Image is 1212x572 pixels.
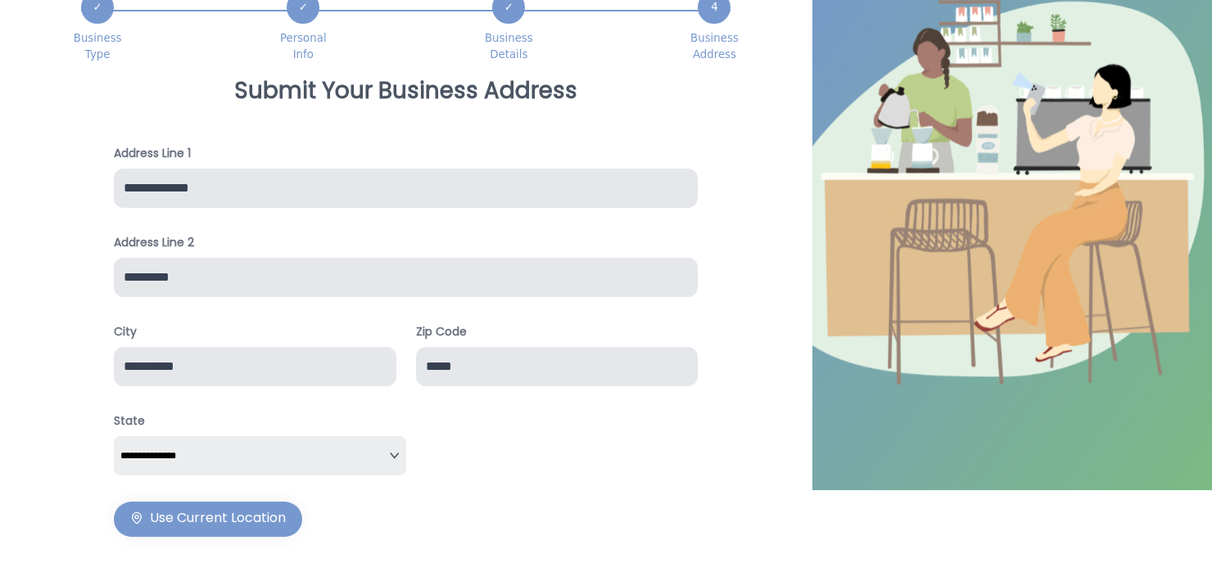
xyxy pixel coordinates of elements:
[690,30,739,63] span: Business Address
[234,76,577,106] h3: Submit Your Business Address
[130,508,286,528] span: Use Current Location
[416,323,467,340] h4: Zip Code
[74,30,122,63] span: Business Type
[114,323,396,340] h4: City
[114,412,406,430] h4: State
[114,234,698,251] h4: Address Line 2
[485,30,533,63] span: Business Details
[114,145,698,162] h4: Address Line 1
[114,502,302,537] button: Use Current Location
[280,30,327,63] span: Personal Info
